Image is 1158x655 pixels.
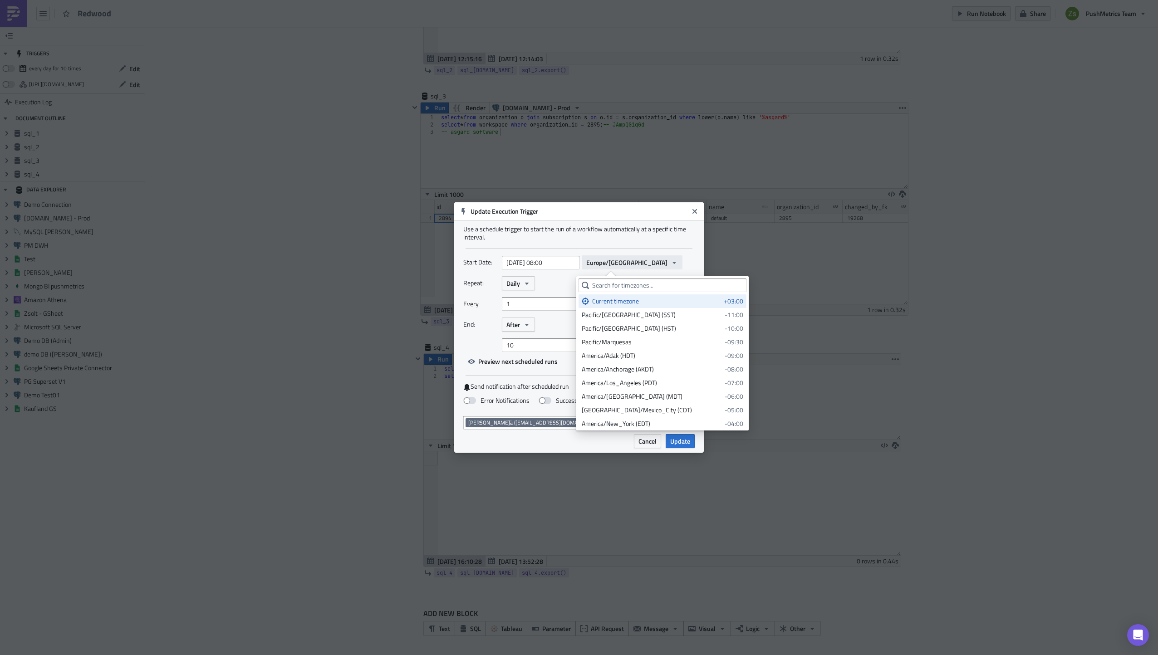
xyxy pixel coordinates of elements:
[666,434,695,448] button: Update
[582,255,682,269] button: Europe/[GEOGRAPHIC_DATA]
[463,297,497,311] label: Every
[582,351,721,360] div: America/Adak (HDT)
[582,378,721,387] div: America/Los_Angeles (PDT)
[506,320,520,329] span: After
[725,337,743,347] span: -09:30
[592,297,721,306] div: Current timezone
[506,279,520,288] span: Daily
[463,255,497,269] label: Start Date:
[725,406,743,415] span: -05:00
[582,406,721,415] div: [GEOGRAPHIC_DATA]/Mexico_City (CDT)
[471,207,688,215] h6: Update Execution Trigger
[463,318,497,331] label: End:
[670,436,690,446] span: Update
[582,337,721,347] div: Pacific/Marquesas
[586,258,667,267] span: Europe/[GEOGRAPHIC_DATA]
[725,378,743,387] span: -07:00
[502,256,579,269] input: YYYY-MM-DD HH:mm
[478,357,558,366] span: Preview next scheduled runs
[463,382,695,391] label: Send notification after scheduled run
[468,419,604,426] span: [PERSON_NAME]ä ([EMAIL_ADDRESS][DOMAIN_NAME])
[725,310,743,319] span: -11:00
[582,310,721,319] div: Pacific/[GEOGRAPHIC_DATA] (SST)
[1127,624,1149,646] div: Open Intercom Messenger
[582,365,721,374] div: America/Anchorage (AKDT)
[463,225,695,241] div: Use a schedule trigger to start the run of a workflow automatically at a specific time interval.
[638,436,657,446] span: Cancel
[725,392,743,401] span: -06:00
[582,419,721,428] div: America/New_York (EDT)
[688,205,702,218] button: Close
[725,324,743,333] span: -10:00
[579,279,746,292] input: Search for timezones...
[539,396,613,405] label: Success Notifications
[502,318,535,332] button: After
[725,351,743,360] span: -09:00
[725,365,743,374] span: -08:00
[724,297,743,306] span: +03:00
[463,276,497,290] label: Repeat:
[463,354,562,368] button: Preview next scheduled runs
[725,419,743,428] span: -04:00
[634,434,661,448] button: Cancel
[463,396,530,405] label: Error Notifications
[582,392,721,401] div: America/[GEOGRAPHIC_DATA] (MDT)
[582,324,721,333] div: Pacific/[GEOGRAPHIC_DATA] (HST)
[502,276,535,290] button: Daily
